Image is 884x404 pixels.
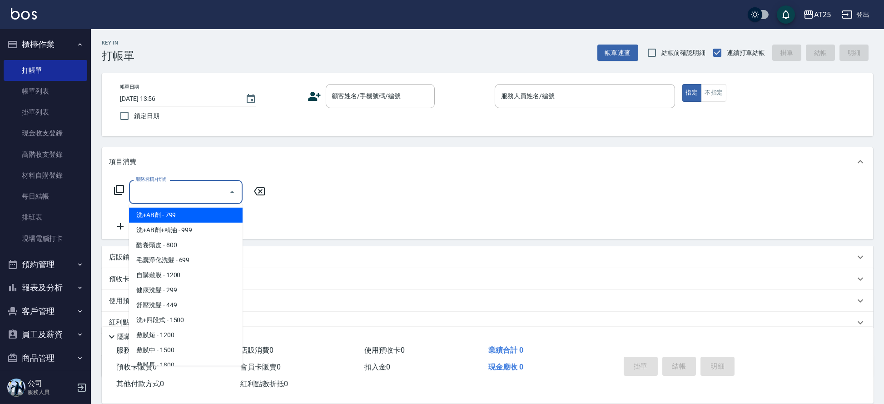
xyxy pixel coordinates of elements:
a: 現場電腦打卡 [4,228,87,249]
p: 預收卡販賣 [109,274,143,284]
span: 預收卡販賣 0 [116,363,157,371]
span: 扣入金 0 [364,363,390,371]
span: 健康洗髮 - 299 [129,283,243,298]
button: 不指定 [701,84,726,102]
span: 自購敷膜 - 1200 [129,268,243,283]
p: 項目消費 [109,157,136,167]
span: 洗+四段式 - 1500 [129,313,243,328]
button: 紅利點數設定 [4,369,87,393]
h3: 打帳單 [102,50,134,62]
span: 現金應收 0 [488,363,523,371]
button: 報表及分析 [4,276,87,299]
span: 鎖定日期 [134,111,159,121]
div: 預收卡販賣 [102,268,873,290]
a: 高階收支登錄 [4,144,87,165]
span: 會員卡販賣 0 [240,363,281,371]
span: 服務消費 0 [116,346,149,354]
button: 商品管理 [4,346,87,370]
span: 敷膜短 - 1200 [129,328,243,343]
p: 隱藏業績明細 [117,332,158,342]
button: 員工及薪資 [4,323,87,346]
h5: 公司 [28,379,74,388]
input: YYYY/MM/DD hh:mm [120,91,236,106]
p: 店販銷售 [109,253,136,262]
img: Person [7,379,25,397]
a: 帳單列表 [4,81,87,102]
p: 服務人員 [28,388,74,396]
span: 結帳前確認明細 [661,48,706,58]
p: 紅利點數 [109,318,168,328]
span: 酷卷頭皮 - 800 [129,238,243,253]
h2: Key In [102,40,134,46]
span: 連續打單結帳 [727,48,765,58]
button: AT25 [800,5,834,24]
div: 紅利點數換算比率: 1 [102,312,873,334]
button: 預約管理 [4,253,87,276]
a: 打帳單 [4,60,87,81]
span: 洗+AB劑 - 799 [129,208,243,223]
div: 店販銷售 [102,246,873,268]
div: 項目消費 [102,147,873,176]
button: Close [225,185,239,200]
span: 敷膜中 - 1500 [129,343,243,358]
a: 現金收支登錄 [4,123,87,144]
button: 櫃檯作業 [4,33,87,56]
span: 洗+AB劑+精油 - 999 [129,223,243,238]
a: 排班表 [4,207,87,228]
label: 帳單日期 [120,84,139,90]
a: 材料自購登錄 [4,165,87,186]
button: 帳單速查 [597,45,638,61]
span: 毛囊淨化洗髮 - 699 [129,253,243,268]
a: 每日結帳 [4,186,87,207]
span: 其他付款方式 0 [116,379,164,388]
button: Choose date, selected date is 2025-08-25 [240,88,262,110]
a: 掛單列表 [4,102,87,123]
img: Logo [11,8,37,20]
label: 服務名稱/代號 [135,176,166,183]
button: 指定 [682,84,702,102]
span: 業績合計 0 [488,346,523,354]
span: 舒壓洗髮 - 449 [129,298,243,313]
div: AT25 [814,9,831,20]
span: 紅利點數折抵 0 [240,379,288,388]
span: 敷膜長 - 1800 [129,358,243,373]
button: 客戶管理 [4,299,87,323]
span: 使用預收卡 0 [364,346,405,354]
span: 店販消費 0 [240,346,273,354]
p: 使用預收卡 [109,296,143,306]
button: 登出 [838,6,873,23]
div: 使用預收卡 [102,290,873,312]
button: save [777,5,795,24]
